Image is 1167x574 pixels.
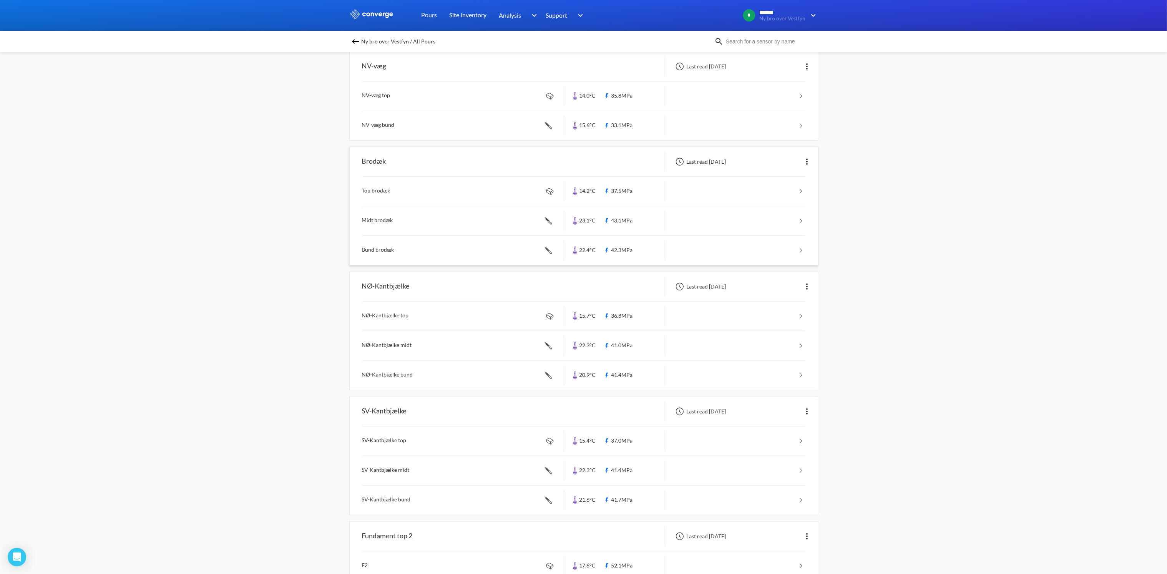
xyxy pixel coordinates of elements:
img: downArrow.svg [526,11,539,20]
div: Last read [DATE] [671,62,729,71]
div: NØ-Kantbjælke [362,277,410,297]
span: Ny bro over Vestfyn [760,16,806,22]
img: logo_ewhite.svg [349,9,394,19]
div: Open Intercom Messenger [8,548,26,566]
div: Brodæk [362,152,386,172]
span: Analysis [499,10,521,20]
div: Last read [DATE] [671,532,729,541]
input: Search for a sensor by name [724,37,817,46]
img: more.svg [802,62,812,71]
span: Ny bro over Vestfyn / All Pours [362,36,436,47]
div: SV-Kantbjælke [362,401,407,421]
img: downArrow.svg [573,11,585,20]
img: more.svg [802,157,812,166]
div: Last read [DATE] [671,407,729,416]
img: more.svg [802,532,812,541]
img: icon-search.svg [714,37,724,46]
div: Fundament top 2 [362,526,413,546]
img: downArrow.svg [806,11,818,20]
span: Support [546,10,568,20]
div: Last read [DATE] [671,282,729,291]
img: more.svg [802,282,812,291]
img: more.svg [802,407,812,416]
div: Last read [DATE] [671,157,729,166]
img: backspace.svg [351,37,360,46]
div: NV-væg [362,56,387,76]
